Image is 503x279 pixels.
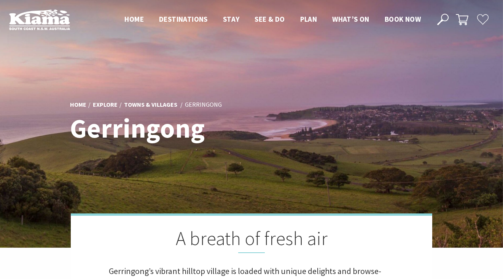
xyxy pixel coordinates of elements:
[117,13,428,26] nav: Main Menu
[159,14,208,24] span: Destinations
[385,14,421,24] span: Book now
[223,14,240,24] span: Stay
[9,9,70,30] img: Kiama Logo
[109,227,394,253] h2: A breath of fresh air
[93,101,118,109] a: Explore
[124,14,144,24] span: Home
[185,100,222,110] li: Gerringong
[70,114,285,143] h1: Gerringong
[332,14,369,24] span: What’s On
[255,14,285,24] span: See & Do
[70,101,86,109] a: Home
[300,14,317,24] span: Plan
[124,101,177,109] a: Towns & Villages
